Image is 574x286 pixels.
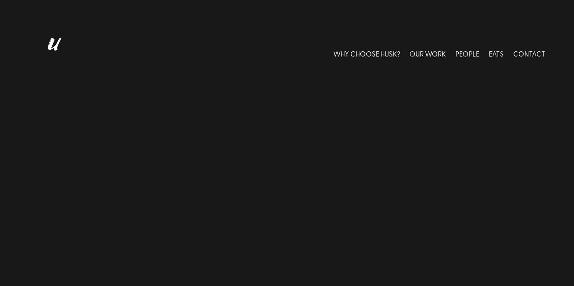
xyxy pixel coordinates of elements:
[489,34,504,72] a: EATS
[455,34,479,72] a: PEOPLE
[29,34,76,72] img: Husk logo
[513,34,545,72] a: CONTACT
[333,34,400,72] a: WHY CHOOSE HUSK?
[410,34,446,72] a: OUR WORK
